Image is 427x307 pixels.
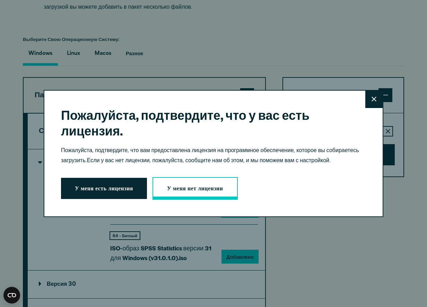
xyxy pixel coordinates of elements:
a: У меня нет лицензии [152,177,238,200]
ya-tr-span: Пожалуйста, подтвердите, что у вас есть лицензия. [61,107,310,139]
button: У меня есть лицензия [61,178,147,199]
button: Открыть виджет CMP [3,287,20,304]
ya-tr-span: Пожалуйста, подтвердите, что вам предоставлена лицензия на программное обеспечение, которое вы со... [61,148,359,164]
ya-tr-span: У меня есть лицензия [75,185,133,194]
ya-tr-span: У меня нет лицензии [167,185,223,194]
ya-tr-span: Если у вас нет лицензии, пожалуйста, сообщите нам об этом, и мы поможем вам с настройкой. [87,158,331,164]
